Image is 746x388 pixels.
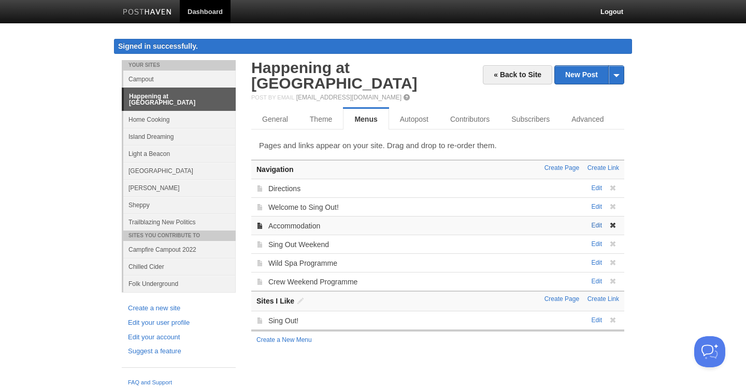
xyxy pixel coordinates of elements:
[296,94,401,101] a: [EMAIL_ADDRESS][DOMAIN_NAME]
[268,240,329,249] a: Sing Out Weekend
[268,184,300,193] a: Directions
[483,65,552,84] a: « Back to Site
[123,241,236,258] a: Campfire Campout 2022
[591,259,602,266] a: Edit
[555,66,624,84] a: New Post
[389,109,439,130] a: Autopost
[268,317,298,325] a: Sing Out!
[439,109,500,130] a: Contributors
[591,184,602,192] a: Edit
[251,59,418,92] a: Happening at [GEOGRAPHIC_DATA]
[544,295,579,303] a: Create Page
[123,196,236,213] a: Sheppy
[587,295,619,303] a: Create Link
[123,275,236,292] a: Folk Underground
[591,278,602,285] a: Edit
[591,240,602,248] a: Edit
[256,297,619,305] h3: Sites I Like
[299,109,343,130] a: Theme
[259,140,616,151] p: Pages and links appear on your site. Drag and drop to re-order them.
[591,222,602,229] a: Edit
[128,303,229,314] a: Create a new site
[128,346,229,357] a: Suggest a feature
[123,9,172,17] img: Posthaven-bar
[114,39,632,54] div: Signed in successfully.
[561,109,614,130] a: Advanced
[268,222,320,230] a: Accommodation
[694,336,725,367] iframe: Help Scout Beacon - Open
[544,164,579,171] a: Create Page
[123,128,236,145] a: Island Dreaming
[122,231,236,241] li: Sites You Contribute To
[251,109,299,130] a: General
[128,318,229,328] a: Edit your user profile
[591,203,602,210] a: Edit
[500,109,561,130] a: Subscribers
[343,109,389,130] a: Menus
[128,378,229,387] a: FAQ and Support
[268,203,339,211] a: Welcome to Sing Out!
[122,60,236,70] li: Your Sites
[123,258,236,275] a: Chilled Cider
[123,179,236,196] a: [PERSON_NAME]
[591,317,602,324] a: Edit
[587,164,619,171] a: Create Link
[268,278,357,286] a: Crew Weekend Programme
[123,145,236,162] a: Light a Beacon
[268,259,337,267] a: Wild Spa Programme
[256,336,312,343] a: Create a New Menu
[123,111,236,128] a: Home Cooking
[124,88,236,111] a: Happening at [GEOGRAPHIC_DATA]
[128,332,229,343] a: Edit your account
[123,213,236,231] a: Trailblazing New Politics
[251,94,294,100] span: Post by Email
[123,162,236,179] a: [GEOGRAPHIC_DATA]
[256,166,619,174] h3: Navigation
[123,70,236,88] a: Campout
